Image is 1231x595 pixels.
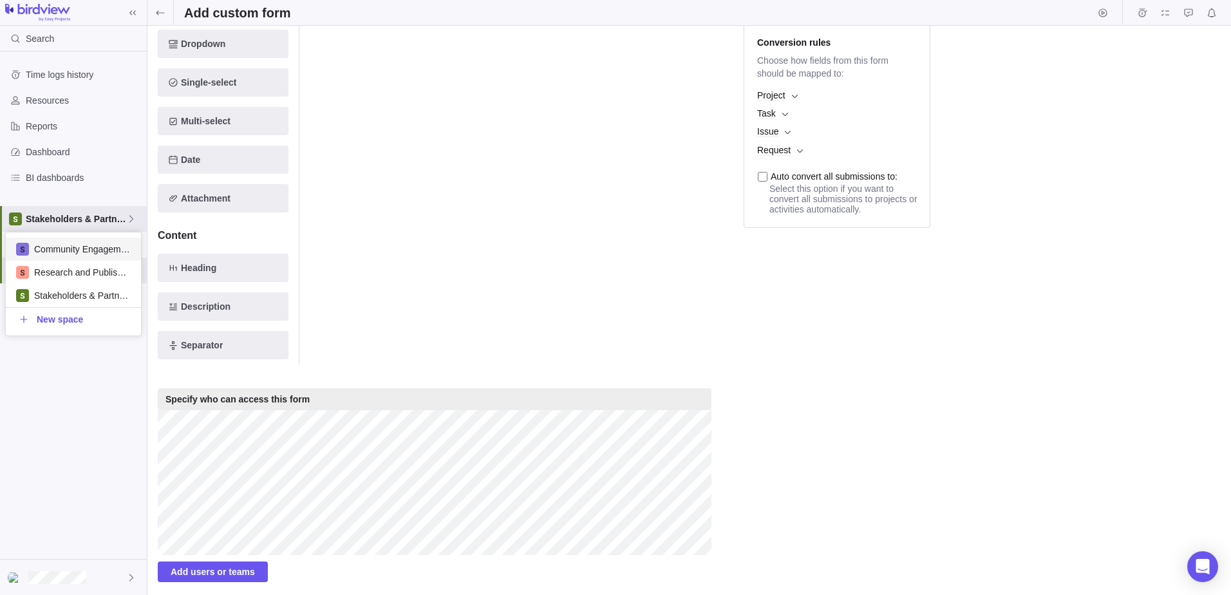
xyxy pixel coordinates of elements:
div: grid [6,232,141,335]
span: Research and Publishing [34,266,131,279]
span: Stakeholders & Partnerships [34,289,131,302]
span: Stakeholders & Partnerships [26,212,126,225]
span: Community Engagement [34,243,131,256]
span: New space [37,313,83,326]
